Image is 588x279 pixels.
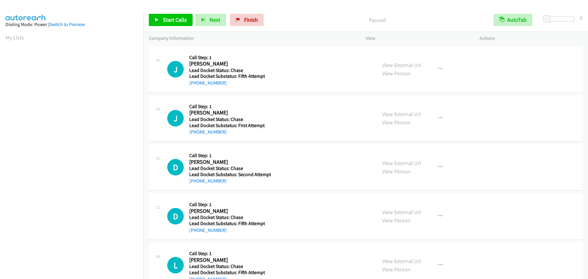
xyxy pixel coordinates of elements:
a: View Person [382,70,410,77]
span: Finish [244,16,258,23]
a: Finish [230,14,264,26]
h2: [PERSON_NAME] [189,257,271,264]
a: [PHONE_NUMBER] [189,178,227,184]
p: Company Information [149,35,355,42]
h1: L [167,257,184,273]
a: View Person [382,217,410,224]
h5: Lead Docket Status: Chase [189,67,271,74]
h5: Lead Docket Status: Chase [189,214,271,221]
h5: Call Step: 1 [189,55,271,61]
h1: J [167,61,184,77]
div: The call is yet to be attempted [167,110,184,126]
h5: Call Step: 1 [189,104,271,110]
h5: Lead Docket Substatus: Fifth Attempt [189,221,271,227]
h1: D [167,159,184,175]
div: Delay between calls (in seconds) [546,17,574,21]
h5: Lead Docket Status: Chase [189,165,271,172]
a: View Person [382,119,410,126]
div: The call is yet to be attempted [167,61,184,77]
h5: Lead Docket Substatus: First Attempt [189,123,271,129]
a: View Person [382,266,410,273]
p: Paused [272,16,483,24]
h1: J [167,110,184,126]
a: View External Url [382,111,421,118]
a: My Lists [6,34,24,41]
p: Actions [480,35,582,42]
div: 0 [580,14,582,22]
a: Start Calls [149,14,193,26]
h5: Lead Docket Status: Chase [189,263,271,270]
button: AutoTab [494,14,532,26]
a: View External Url [382,62,421,69]
h2: [PERSON_NAME] [189,60,271,67]
div: The call is yet to be attempted [167,208,184,224]
h5: Call Step: 1 [189,202,271,208]
h5: Lead Docket Substatus: Second Attempt [189,172,271,178]
span: Next [209,16,220,23]
a: [PHONE_NUMBER] [189,129,227,135]
h5: Lead Docket Substatus: Fifth Attempt [189,73,271,79]
h5: Lead Docket Status: Chase [189,116,271,123]
h5: Call Step: 1 [189,153,271,159]
h2: [PERSON_NAME] [189,208,271,215]
h2: [PERSON_NAME] [189,159,271,166]
a: [PHONE_NUMBER] [189,80,227,86]
h1: D [167,208,184,224]
span: Start Calls [163,16,187,23]
button: Next [195,14,226,26]
h5: Call Step: 1 [189,251,271,257]
h2: [PERSON_NAME] [189,109,271,116]
a: View Person [382,168,410,175]
a: [PHONE_NUMBER] [189,227,227,233]
p: View [366,35,469,42]
h5: Lead Docket Substatus: Fifth Attempt [189,270,271,276]
a: View External Url [382,209,421,216]
div: Dialing Mode: Power | [6,21,138,28]
a: Switch to Preview [49,21,85,27]
div: The call is yet to be attempted [167,257,184,273]
a: View External Url [382,258,421,265]
div: The call is yet to be attempted [167,159,184,175]
a: View External Url [382,160,421,167]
